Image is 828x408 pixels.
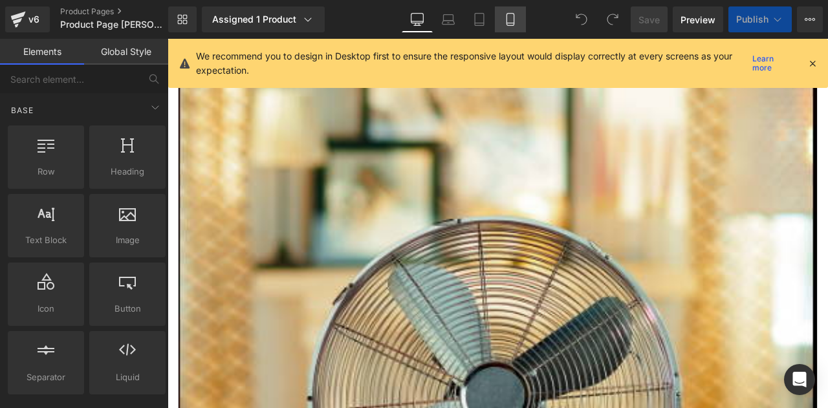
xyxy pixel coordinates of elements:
div: Open Intercom Messenger [784,364,815,395]
p: We recommend you to design in Desktop first to ensure the responsive layout would display correct... [196,49,747,78]
a: Mobile [495,6,526,32]
span: Button [93,302,162,316]
button: More [797,6,823,32]
a: Product Pages [60,6,190,17]
span: Save [638,13,660,27]
span: Image [93,233,162,247]
button: Publish [728,6,792,32]
div: Assigned 1 Product [212,13,314,26]
div: v6 [26,11,42,28]
a: Preview [673,6,723,32]
span: Product Page [PERSON_NAME] [60,19,165,30]
span: Liquid [93,370,162,384]
a: New Library [168,6,197,32]
span: Text Block [12,233,80,247]
span: Row [12,165,80,178]
button: Redo [600,6,626,32]
a: Desktop [402,6,433,32]
span: Icon [12,302,80,316]
span: Heading [93,165,162,178]
span: Preview [681,13,715,27]
a: Learn more [747,56,797,71]
a: Tablet [464,6,495,32]
a: Global Style [84,39,168,65]
a: Laptop [433,6,464,32]
button: Undo [569,6,594,32]
span: Publish [736,14,768,25]
a: v6 [5,6,50,32]
span: Base [10,104,35,116]
span: Separator [12,370,80,384]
